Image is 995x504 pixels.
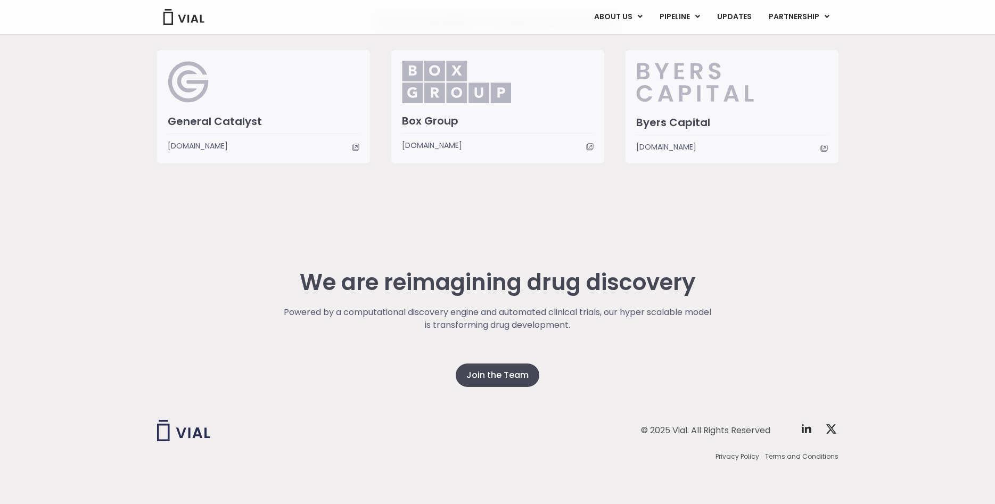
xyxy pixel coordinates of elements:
h3: Byers Capital [636,115,828,129]
img: Box_Group.png [402,61,511,103]
h3: Box Group [402,114,594,128]
img: General Catalyst Logo [168,61,210,103]
a: Privacy Policy [716,452,759,461]
a: Terms and Conditions [765,452,838,461]
a: PARTNERSHIPMenu Toggle [760,8,838,26]
a: PIPELINEMenu Toggle [651,8,708,26]
div: © 2025 Vial. All Rights Reserved [641,425,770,436]
h3: General Catalyst [168,114,359,128]
a: ABOUT USMenu Toggle [586,8,651,26]
a: Join the Team [456,363,539,387]
a: UPDATES [709,8,760,26]
img: Vial Logo [162,9,205,25]
img: Byers_Capital.svg [636,61,796,103]
span: [DOMAIN_NAME] [402,139,462,151]
a: [DOMAIN_NAME] [636,141,828,153]
span: Join the Team [466,369,529,382]
a: [DOMAIN_NAME] [402,139,594,151]
span: [DOMAIN_NAME] [168,140,228,152]
img: Vial logo wih "Vial" spelled out [157,420,210,441]
span: [DOMAIN_NAME] [636,141,696,153]
a: [DOMAIN_NAME] [168,140,359,152]
p: Powered by a computational discovery engine and automated clinical trials, our hyper scalable mod... [282,306,713,332]
h2: We are reimagining drug discovery [282,270,713,295]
